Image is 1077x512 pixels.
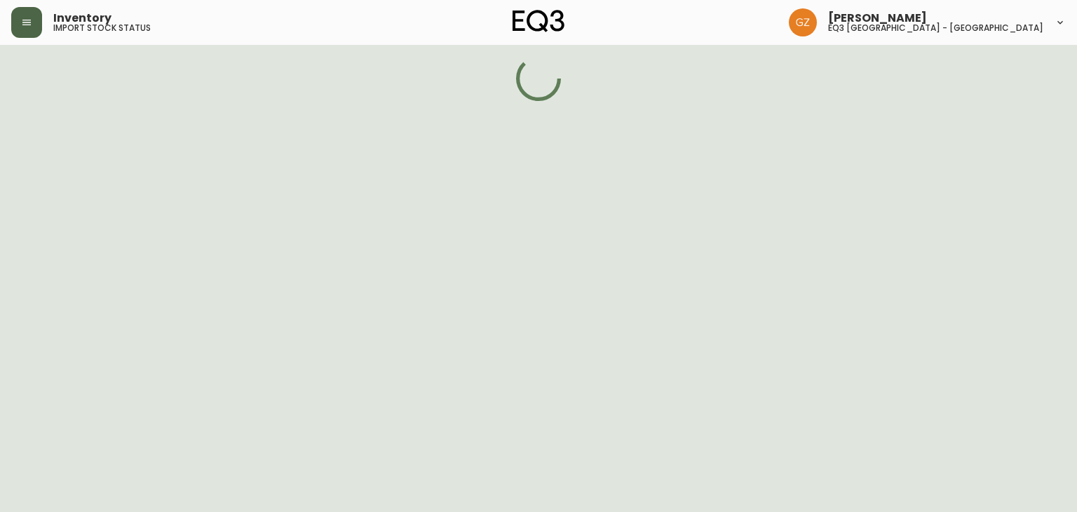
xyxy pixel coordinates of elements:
[513,10,564,32] img: logo
[828,13,927,24] span: [PERSON_NAME]
[828,24,1043,32] h5: eq3 [GEOGRAPHIC_DATA] - [GEOGRAPHIC_DATA]
[53,24,151,32] h5: import stock status
[53,13,111,24] span: Inventory
[789,8,817,36] img: 78875dbee59462ec7ba26e296000f7de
